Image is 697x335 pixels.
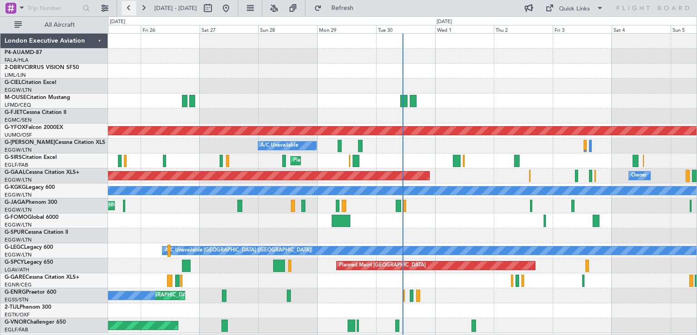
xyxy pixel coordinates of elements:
[494,25,553,33] div: Thu 2
[5,230,25,235] span: G-SPUR
[5,222,32,228] a: EGGW/LTN
[5,132,32,138] a: UUMO/OSF
[5,236,32,243] a: EGGW/LTN
[28,1,80,15] input: Trip Number
[5,140,55,145] span: G-[PERSON_NAME]
[10,18,98,32] button: All Aircraft
[82,25,141,33] div: Thu 25
[435,25,494,33] div: Wed 1
[317,25,376,33] div: Mon 29
[5,215,59,220] a: G-FOMOGlobal 6000
[5,80,21,85] span: G-CIEL
[5,192,32,198] a: EGGW/LTN
[5,170,79,175] a: G-GAALCessna Citation XLS+
[310,1,364,15] button: Refresh
[5,320,66,325] a: G-VNORChallenger 650
[5,275,79,280] a: G-GARECessna Citation XLS+
[5,311,29,318] a: EGTK/OXF
[5,320,27,325] span: G-VNOR
[339,259,426,272] div: Planned Maint [GEOGRAPHIC_DATA]
[5,147,32,153] a: EGGW/LTN
[5,200,57,205] a: G-JAGAPhenom 300
[5,177,32,183] a: EGGW/LTN
[5,260,53,265] a: G-SPCYLegacy 650
[5,251,32,258] a: EGGW/LTN
[5,65,25,70] span: 2-DBRV
[324,5,362,11] span: Refresh
[5,50,42,55] a: P4-AUAMD-87
[612,25,671,33] div: Sat 4
[5,215,28,220] span: G-FOMO
[5,230,68,235] a: G-SPURCessna Citation II
[5,65,79,70] a: 2-DBRVCIRRUS VISION SF50
[5,95,26,100] span: M-OUSE
[5,50,25,55] span: P4-AUA
[5,290,56,295] a: G-ENRGPraetor 600
[376,25,435,33] div: Tue 30
[293,154,436,167] div: Planned Maint [GEOGRAPHIC_DATA] ([GEOGRAPHIC_DATA])
[200,25,259,33] div: Sat 27
[5,57,29,64] a: FALA/HLA
[5,87,32,94] a: EGGW/LTN
[5,245,53,250] a: G-LEGCLegacy 600
[541,1,608,15] button: Quick Links
[5,275,25,280] span: G-GARE
[631,169,647,182] div: Owner
[559,5,590,14] div: Quick Links
[5,80,56,85] a: G-CIELCitation Excel
[5,95,70,100] a: M-OUSECitation Mustang
[5,125,25,130] span: G-YFOX
[5,200,25,205] span: G-JAGA
[5,155,57,160] a: G-SIRSCitation Excel
[5,207,32,213] a: EGGW/LTN
[5,125,63,130] a: G-YFOXFalcon 2000EX
[165,244,312,257] div: A/C Unavailable [GEOGRAPHIC_DATA] ([GEOGRAPHIC_DATA])
[5,290,26,295] span: G-ENRG
[5,326,28,333] a: EGLF/FAB
[154,4,197,12] span: [DATE] - [DATE]
[5,110,23,115] span: G-FJET
[5,281,32,288] a: EGNR/CEG
[553,25,612,33] div: Fri 3
[5,155,22,160] span: G-SIRS
[110,18,125,26] div: [DATE]
[5,162,28,168] a: EGLF/FAB
[5,185,55,190] a: G-KGKGLegacy 600
[5,260,24,265] span: G-SPCY
[5,305,20,310] span: 2-TIJL
[5,266,29,273] a: LGAV/ATH
[5,170,25,175] span: G-GAAL
[5,245,24,250] span: G-LEGC
[5,117,32,123] a: EGMC/SEN
[5,140,105,145] a: G-[PERSON_NAME]Cessna Citation XLS
[24,22,96,28] span: All Aircraft
[5,72,26,79] a: LIML/LIN
[141,25,200,33] div: Fri 26
[258,25,317,33] div: Sun 28
[437,18,452,26] div: [DATE]
[5,110,66,115] a: G-FJETCessna Citation II
[5,185,26,190] span: G-KGKG
[260,139,298,153] div: A/C Unavailable
[5,305,51,310] a: 2-TIJLPhenom 300
[5,102,31,108] a: LFMD/CEQ
[5,296,29,303] a: EGSS/STN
